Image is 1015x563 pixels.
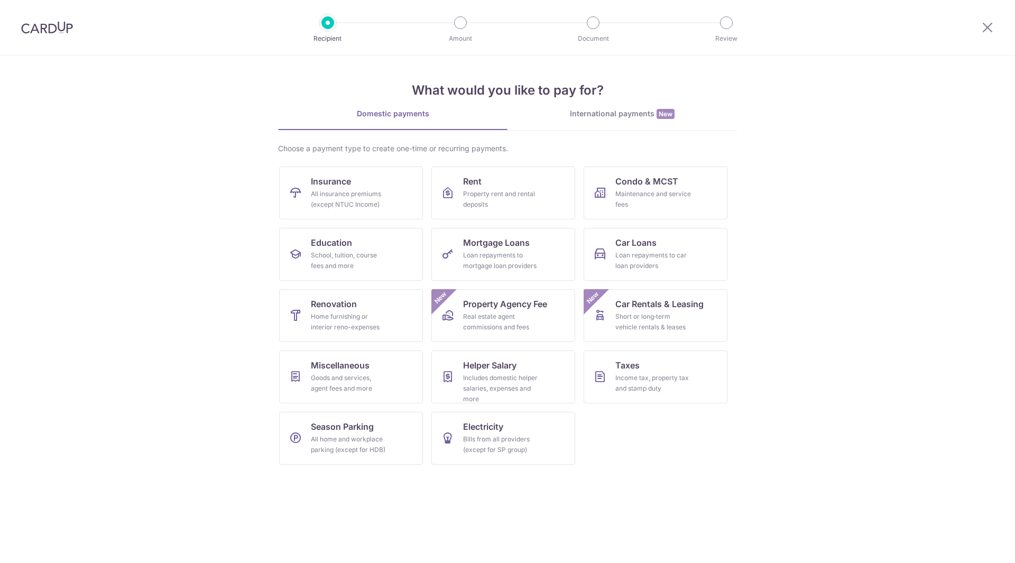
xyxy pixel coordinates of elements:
span: Education [311,236,352,249]
span: Renovation [311,298,357,310]
a: TaxesIncome tax, property tax and stamp duty [584,350,727,403]
iframe: Opens a widget where you can find more information [947,531,1004,558]
span: Car Loans [615,236,657,249]
div: Choose a payment type to create one-time or recurring payments. [278,143,737,154]
a: Property Agency FeeReal estate agent commissions and feesNew [431,289,575,342]
span: New [657,109,675,119]
div: Loan repayments to car loan providers [615,250,691,271]
span: Miscellaneous [311,359,370,372]
div: Bills from all providers (except for SP group) [463,434,539,455]
span: Electricity [463,420,503,433]
a: Helper SalaryIncludes domestic helper salaries, expenses and more [431,350,575,403]
a: RenovationHome furnishing or interior reno-expenses [279,289,423,342]
a: EducationSchool, tuition, course fees and more [279,228,423,281]
div: Home furnishing or interior reno-expenses [311,311,387,333]
span: Car Rentals & Leasing [615,298,704,310]
a: Car LoansLoan repayments to car loan providers [584,228,727,281]
span: New [432,289,449,307]
div: School, tuition, course fees and more [311,250,387,271]
span: Helper Salary [463,359,516,372]
p: Amount [421,33,500,44]
div: Real estate agent commissions and fees [463,311,539,333]
div: Maintenance and service fees [615,189,691,210]
div: Property rent and rental deposits [463,189,539,210]
div: Goods and services, agent fees and more [311,373,387,394]
p: Document [554,33,632,44]
a: InsuranceAll insurance premiums (except NTUC Income) [279,167,423,219]
a: MiscellaneousGoods and services, agent fees and more [279,350,423,403]
p: Review [687,33,765,44]
span: Condo & MCST [615,175,678,188]
span: Insurance [311,175,351,188]
p: Recipient [289,33,367,44]
span: New [584,289,602,307]
span: Property Agency Fee [463,298,547,310]
span: Mortgage Loans [463,236,530,249]
a: RentProperty rent and rental deposits [431,167,575,219]
div: All insurance premiums (except NTUC Income) [311,189,387,210]
a: Condo & MCSTMaintenance and service fees [584,167,727,219]
a: Season ParkingAll home and workplace parking (except for HDB) [279,412,423,465]
h4: What would you like to pay for? [278,81,737,100]
span: Taxes [615,359,640,372]
a: Mortgage LoansLoan repayments to mortgage loan providers [431,228,575,281]
div: All home and workplace parking (except for HDB) [311,434,387,455]
div: International payments [508,108,737,119]
img: CardUp [21,21,73,34]
div: Domestic payments [278,108,508,119]
div: Includes domestic helper salaries, expenses and more [463,373,539,404]
div: Short or long‑term vehicle rentals & leases [615,311,691,333]
a: Car Rentals & LeasingShort or long‑term vehicle rentals & leasesNew [584,289,727,342]
a: ElectricityBills from all providers (except for SP group) [431,412,575,465]
span: Season Parking [311,420,374,433]
div: Loan repayments to mortgage loan providers [463,250,539,271]
span: Rent [463,175,482,188]
div: Income tax, property tax and stamp duty [615,373,691,394]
